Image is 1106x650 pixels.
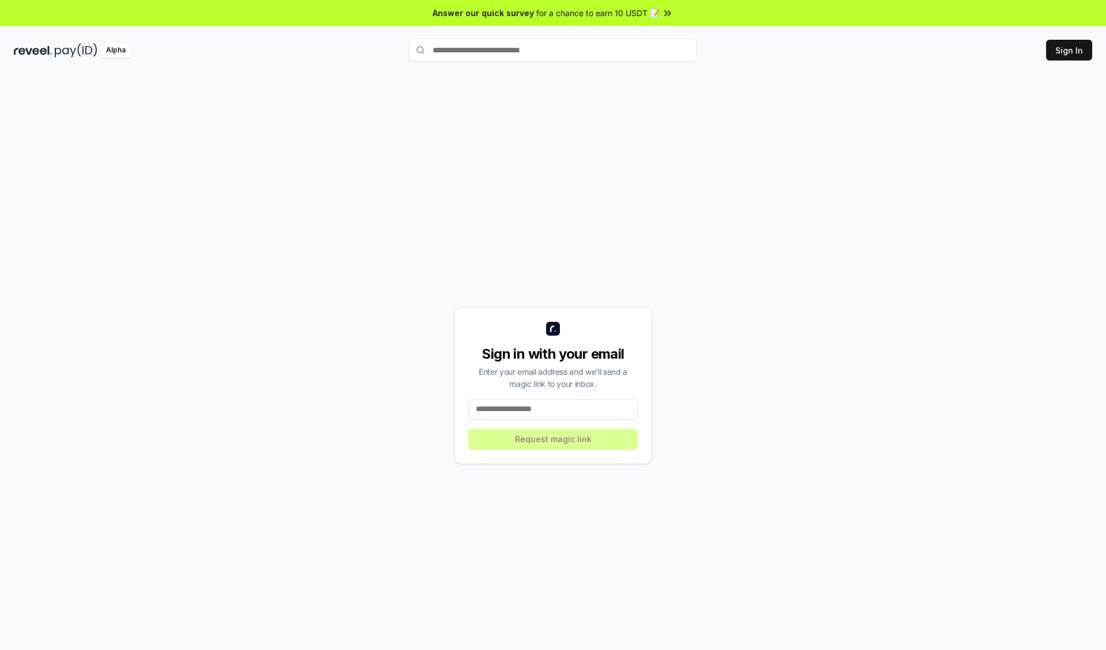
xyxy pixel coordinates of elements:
span: for a chance to earn 10 USDT 📝 [536,7,660,19]
img: pay_id [55,43,97,58]
button: Sign In [1046,40,1092,60]
span: Answer our quick survey [433,7,534,19]
div: Alpha [100,43,132,58]
img: logo_small [546,322,560,336]
div: Sign in with your email [468,345,638,363]
div: Enter your email address and we’ll send a magic link to your inbox. [468,366,638,390]
img: reveel_dark [14,43,52,58]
